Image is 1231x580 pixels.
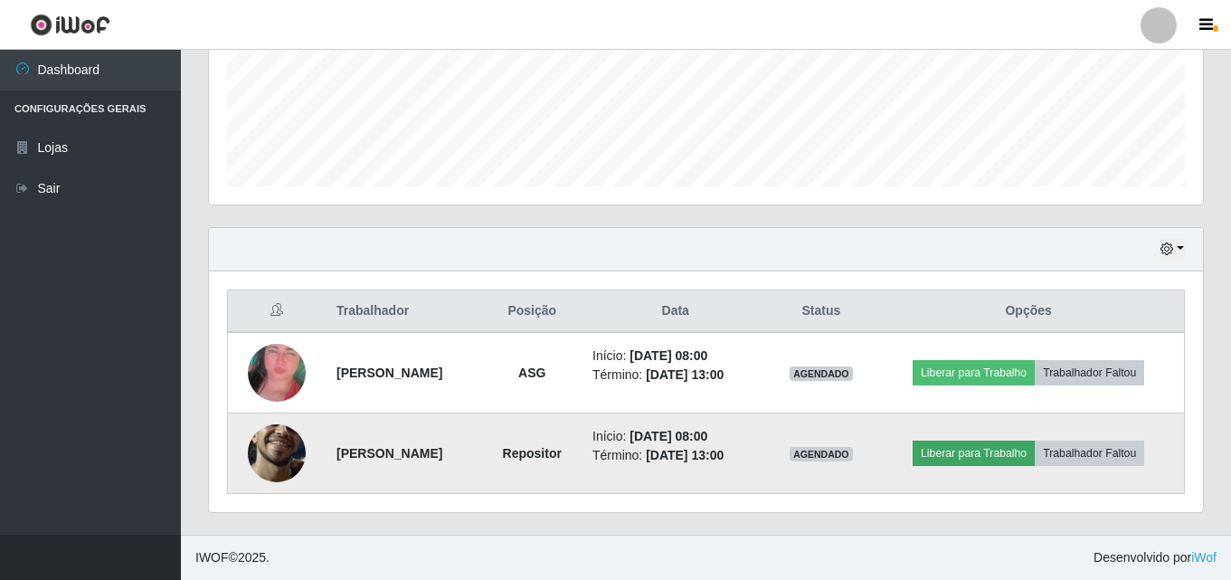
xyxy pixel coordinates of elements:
th: Trabalhador [326,290,482,333]
span: © 2025 . [195,548,270,567]
a: iWof [1191,550,1217,565]
li: Início: [592,427,758,446]
button: Trabalhador Faltou [1035,441,1144,466]
button: Liberar para Trabalho [913,360,1035,385]
th: Data [582,290,769,333]
th: Opções [873,290,1184,333]
strong: Repositor [503,446,562,461]
time: [DATE] 08:00 [630,429,707,443]
time: [DATE] 13:00 [646,448,724,462]
strong: [PERSON_NAME] [336,366,442,380]
img: 1755034904390.jpeg [248,389,306,518]
li: Término: [592,366,758,385]
time: [DATE] 08:00 [630,348,707,363]
span: IWOF [195,550,229,565]
strong: ASG [518,366,545,380]
span: AGENDADO [790,366,853,381]
img: CoreUI Logo [30,14,110,36]
span: Desenvolvido por [1094,548,1217,567]
button: Liberar para Trabalho [913,441,1035,466]
strong: [PERSON_NAME] [336,446,442,461]
img: 1726846770063.jpeg [248,311,306,433]
li: Término: [592,446,758,465]
th: Posição [482,290,582,333]
th: Status [769,290,873,333]
time: [DATE] 13:00 [646,367,724,382]
button: Trabalhador Faltou [1035,360,1144,385]
li: Início: [592,347,758,366]
span: AGENDADO [790,447,853,461]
